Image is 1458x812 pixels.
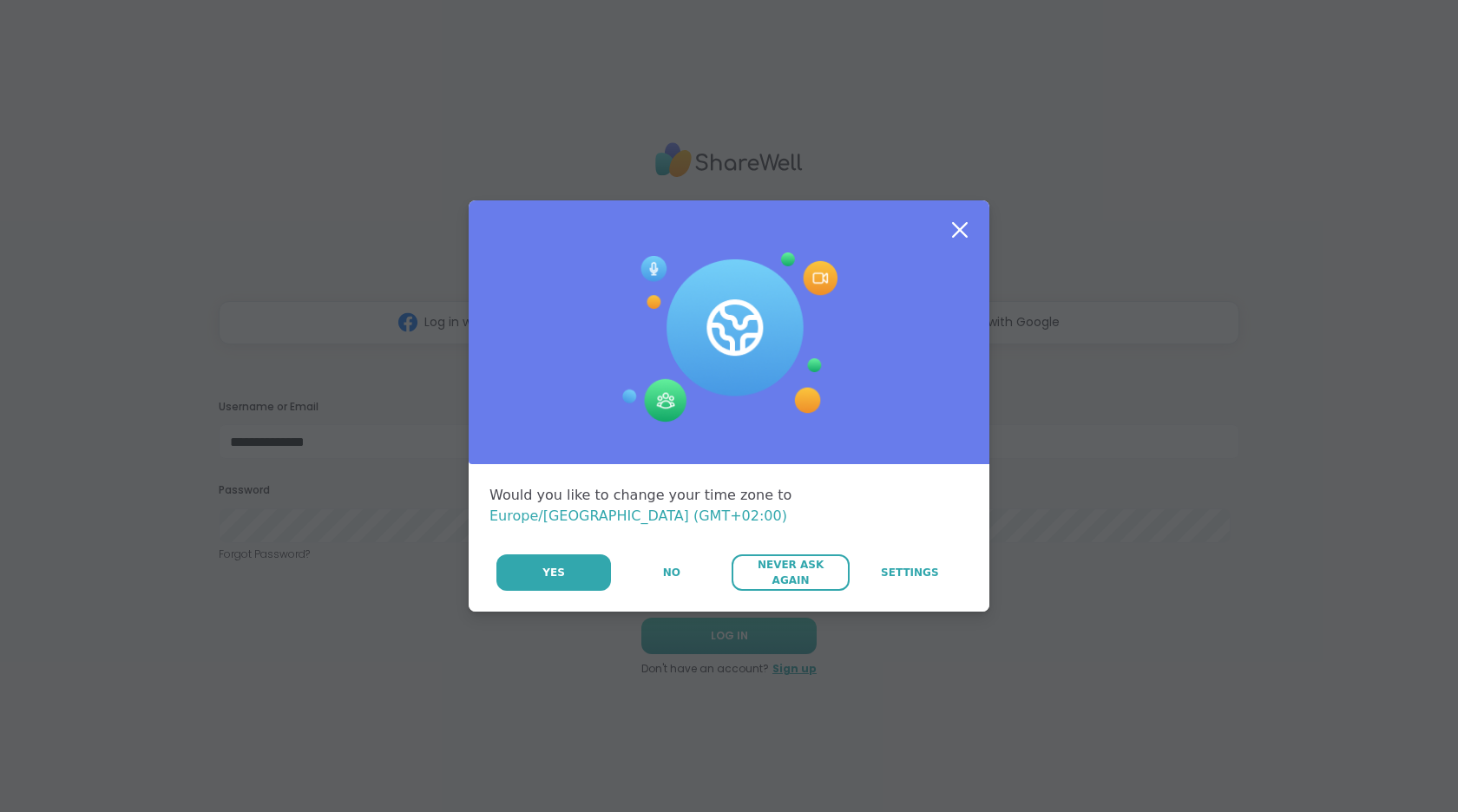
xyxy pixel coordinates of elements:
img: Session Experience [621,252,837,422]
span: Settings [881,565,939,580]
a: Settings [851,554,969,591]
span: Europe/[GEOGRAPHIC_DATA] (GMT+02:00) [489,507,787,524]
span: Never Ask Again [740,557,840,588]
button: Never Ask Again [732,554,849,591]
button: Yes [496,554,611,591]
div: Would you like to change your time zone to [489,485,969,527]
span: No [663,565,680,580]
span: Yes [542,565,565,580]
button: No [613,554,730,591]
